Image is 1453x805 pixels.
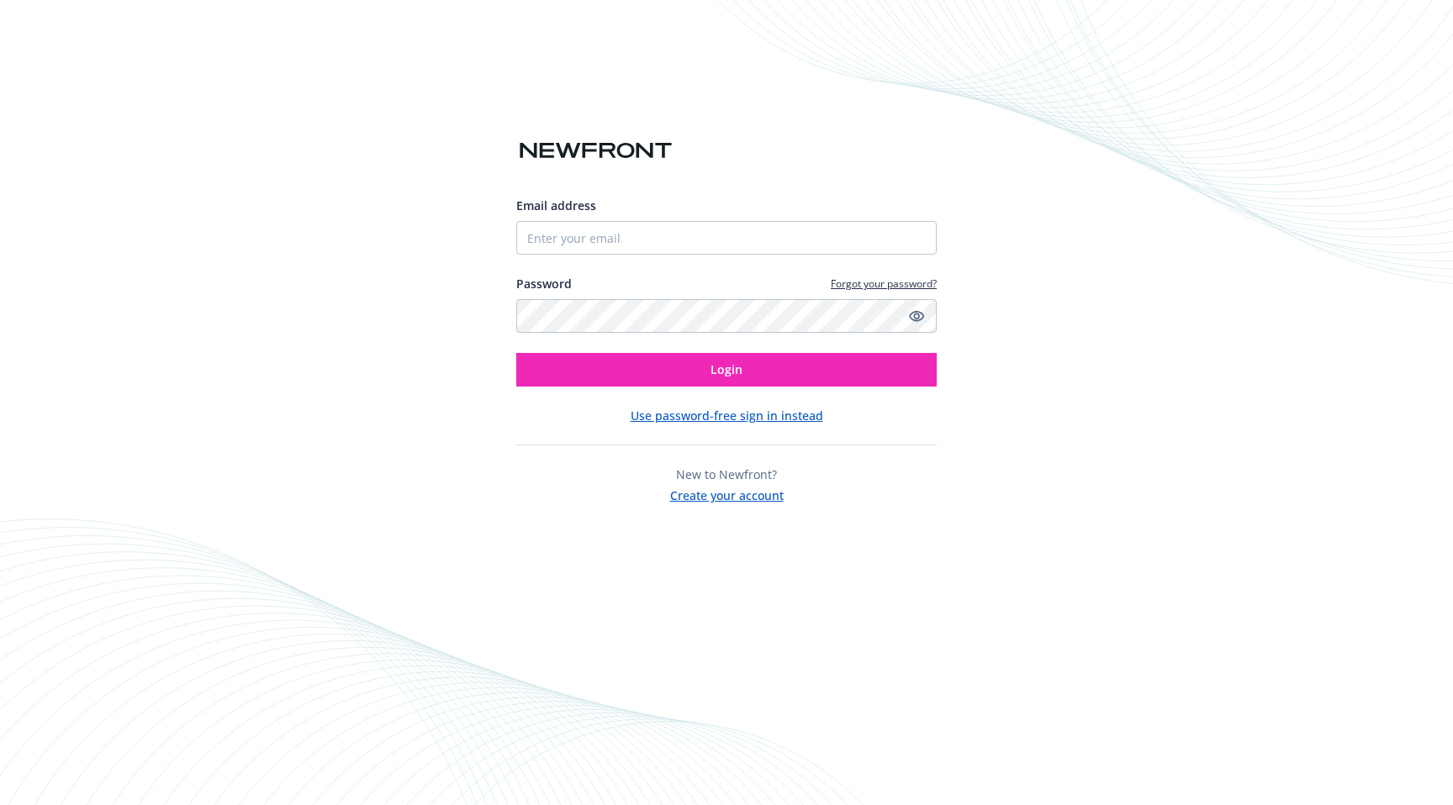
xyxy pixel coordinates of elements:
[711,361,742,377] span: Login
[906,306,927,326] a: Show password
[516,221,937,255] input: Enter your email
[516,299,937,333] input: Enter your password
[516,136,675,166] img: Newfront logo
[516,353,937,387] button: Login
[631,407,823,424] button: Use password-free sign in instead
[676,466,777,482] span: New to Newfront?
[516,275,572,292] label: Password
[831,276,937,291] a: Forgot your password?
[516,197,596,213] span: Email address
[670,483,784,504] button: Create your account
